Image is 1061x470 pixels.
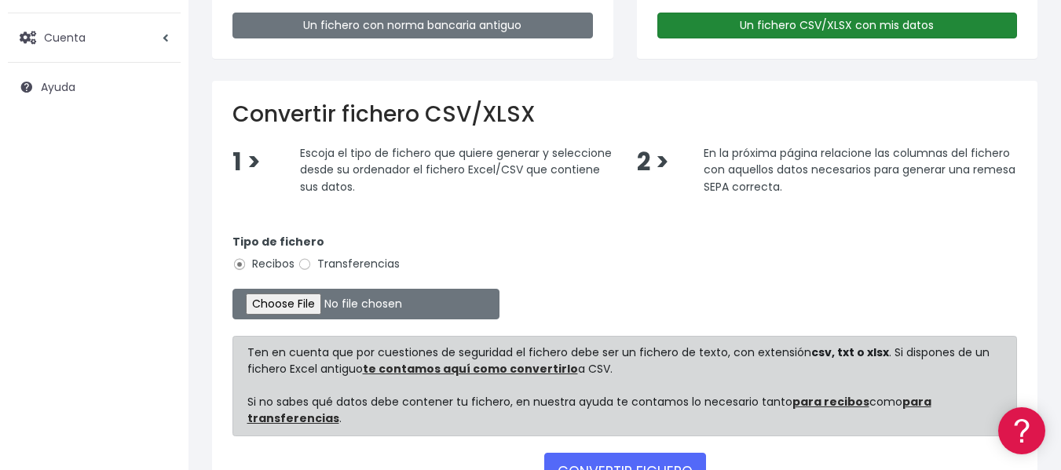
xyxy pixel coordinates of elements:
a: para transferencias [247,394,931,426]
a: Un fichero CSV/XLSX con mis datos [657,13,1018,38]
h2: Convertir fichero CSV/XLSX [232,101,1017,128]
a: Un fichero con norma bancaria antiguo [232,13,593,38]
span: Escoja el tipo de fichero que quiere generar y seleccione desde su ordenador el fichero Excel/CSV... [300,144,612,194]
a: Cuenta [8,21,181,54]
span: Ayuda [41,79,75,95]
a: te contamos aquí como convertirlo [363,361,578,377]
label: Transferencias [298,256,400,272]
span: En la próxima página relacione las columnas del fichero con aquellos datos necesarios para genera... [704,144,1015,194]
a: para recibos [792,394,869,410]
span: 1 > [232,145,261,179]
div: Ten en cuenta que por cuestiones de seguridad el fichero debe ser un fichero de texto, con extens... [232,336,1017,436]
strong: Tipo de fichero [232,234,324,250]
label: Recibos [232,256,295,272]
a: Ayuda [8,71,181,104]
span: 2 > [637,145,669,179]
span: Cuenta [44,29,86,45]
strong: csv, txt o xlsx [811,344,889,360]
